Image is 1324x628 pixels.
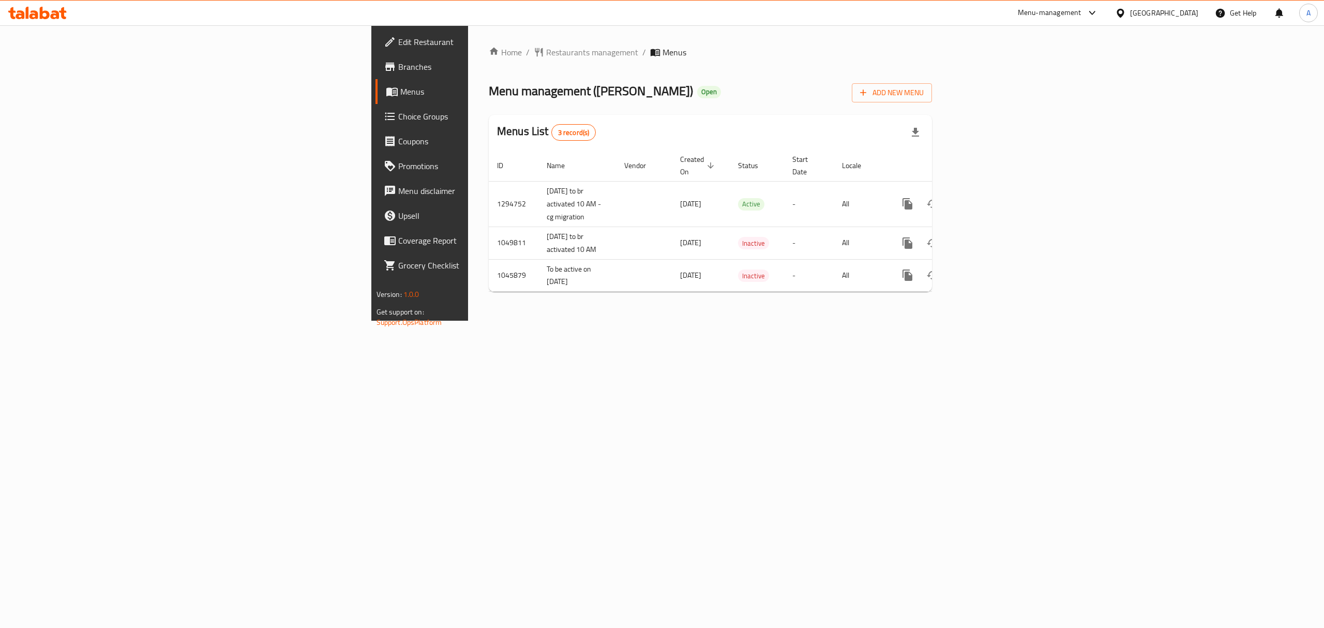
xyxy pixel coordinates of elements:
[792,153,821,178] span: Start Date
[1306,7,1311,19] span: A
[852,83,932,102] button: Add New Menu
[375,178,593,203] a: Menu disclaimer
[403,288,419,301] span: 1.0.0
[489,150,1003,292] table: enhanced table
[642,46,646,58] li: /
[834,259,887,292] td: All
[738,270,769,282] div: Inactive
[377,305,424,319] span: Get support on:
[663,46,686,58] span: Menus
[375,228,593,253] a: Coverage Report
[860,86,924,99] span: Add New Menu
[375,29,593,54] a: Edit Restaurant
[375,79,593,104] a: Menus
[738,198,764,211] div: Active
[697,86,721,98] div: Open
[375,154,593,178] a: Promotions
[738,237,769,249] span: Inactive
[398,234,584,247] span: Coverage Report
[842,159,875,172] span: Locale
[1130,7,1198,19] div: [GEOGRAPHIC_DATA]
[398,185,584,197] span: Menu disclaimer
[895,191,920,216] button: more
[784,227,834,259] td: -
[398,110,584,123] span: Choice Groups
[377,288,402,301] span: Version:
[497,159,517,172] span: ID
[895,231,920,256] button: more
[738,198,764,210] span: Active
[738,159,772,172] span: Status
[497,124,596,141] h2: Menus List
[920,191,945,216] button: Change Status
[784,259,834,292] td: -
[375,253,593,278] a: Grocery Checklist
[375,129,593,154] a: Coupons
[398,135,584,147] span: Coupons
[377,316,442,329] a: Support.OpsPlatform
[697,87,721,96] span: Open
[834,181,887,227] td: All
[887,150,1003,182] th: Actions
[680,197,701,211] span: [DATE]
[903,120,928,145] div: Export file
[375,104,593,129] a: Choice Groups
[552,128,596,138] span: 3 record(s)
[680,153,717,178] span: Created On
[1018,7,1081,19] div: Menu-management
[895,263,920,288] button: more
[680,268,701,282] span: [DATE]
[920,263,945,288] button: Change Status
[375,54,593,79] a: Branches
[547,159,578,172] span: Name
[398,210,584,222] span: Upsell
[738,270,769,282] span: Inactive
[834,227,887,259] td: All
[680,236,701,249] span: [DATE]
[398,36,584,48] span: Edit Restaurant
[375,203,593,228] a: Upsell
[398,61,584,73] span: Branches
[624,159,659,172] span: Vendor
[551,124,596,141] div: Total records count
[920,231,945,256] button: Change Status
[398,259,584,272] span: Grocery Checklist
[398,160,584,172] span: Promotions
[784,181,834,227] td: -
[400,85,584,98] span: Menus
[489,46,932,58] nav: breadcrumb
